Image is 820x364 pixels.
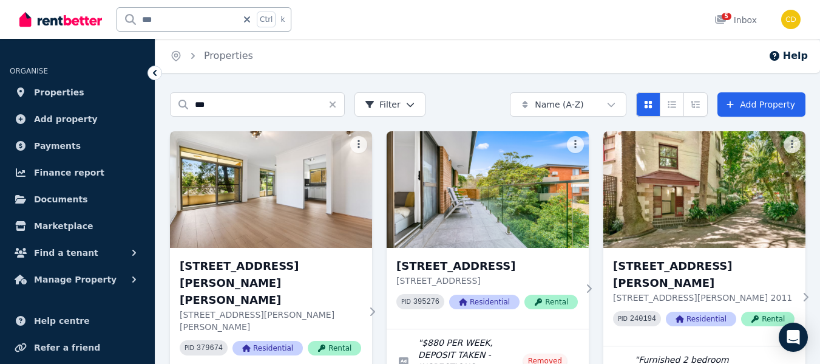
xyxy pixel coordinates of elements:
p: [STREET_ADDRESS][PERSON_NAME] 2011 [613,292,795,304]
a: 9/42 Bayswater Road, Potts Point[STREET_ADDRESS][PERSON_NAME][STREET_ADDRESS][PERSON_NAME] 2011PI... [603,131,805,346]
button: Card view [636,92,660,117]
a: Properties [10,80,145,105]
span: Rental [308,341,361,355]
span: ORGANISE [10,67,48,75]
p: [STREET_ADDRESS] [396,275,578,287]
code: 395276 [413,298,439,306]
span: k [280,15,285,24]
img: RentBetter [19,10,102,29]
span: Marketplace [34,219,93,233]
span: Filter [365,98,401,111]
button: Expanded list view [683,92,708,117]
span: Payments [34,139,81,153]
span: 5 [722,13,731,20]
span: Find a tenant [34,246,98,260]
small: PID [401,298,411,305]
code: 379674 [197,344,223,352]
button: Manage Property [10,267,145,292]
a: Help centre [10,309,145,333]
button: Find a tenant [10,241,145,265]
button: More options [567,136,584,153]
button: More options [784,136,801,153]
a: Marketplace [10,214,145,238]
a: Payments [10,134,145,158]
nav: Breadcrumb [155,39,268,73]
p: [STREET_ADDRESS][PERSON_NAME][PERSON_NAME] [180,309,361,333]
small: PID [185,345,194,351]
button: Compact list view [660,92,684,117]
span: Finance report [34,165,104,180]
span: Rental [524,295,578,309]
button: More options [350,136,367,153]
img: 9/42 Bayswater Road, Potts Point [603,131,805,248]
small: PID [618,315,628,322]
span: Properties [34,85,84,100]
a: Add property [10,107,145,131]
a: Refer a friend [10,335,145,360]
img: 6/11 Onslow Pl, Rose Bay [387,131,589,248]
div: Inbox [714,14,757,26]
div: View options [636,92,708,117]
a: Finance report [10,160,145,185]
div: Open Intercom Messenger [779,323,808,352]
button: Name (A-Z) [510,92,626,117]
span: Add property [34,112,98,126]
a: Add Property [717,92,805,117]
h3: [STREET_ADDRESS] [396,258,578,275]
span: Help centre [34,314,90,328]
span: Residential [449,295,520,309]
span: Refer a friend [34,340,100,355]
button: Clear search [328,92,345,117]
span: Documents [34,192,88,207]
button: Filter [354,92,425,117]
h3: [STREET_ADDRESS][PERSON_NAME] [613,258,795,292]
code: 240194 [630,315,656,323]
span: Manage Property [34,272,117,287]
a: Properties [204,50,253,61]
span: Name (A-Z) [535,98,584,111]
span: Residential [232,341,303,355]
span: Ctrl [257,12,276,27]
a: Documents [10,187,145,211]
img: Chris Dimitropoulos [781,10,801,29]
h3: [STREET_ADDRESS][PERSON_NAME][PERSON_NAME] [180,258,361,309]
img: 3/58 Chaleyer St, Rose Bay [170,131,372,248]
span: Rental [741,312,795,326]
a: 6/11 Onslow Pl, Rose Bay[STREET_ADDRESS][STREET_ADDRESS]PID 395276ResidentialRental [387,131,589,329]
span: Residential [666,312,736,326]
button: Help [768,49,808,63]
